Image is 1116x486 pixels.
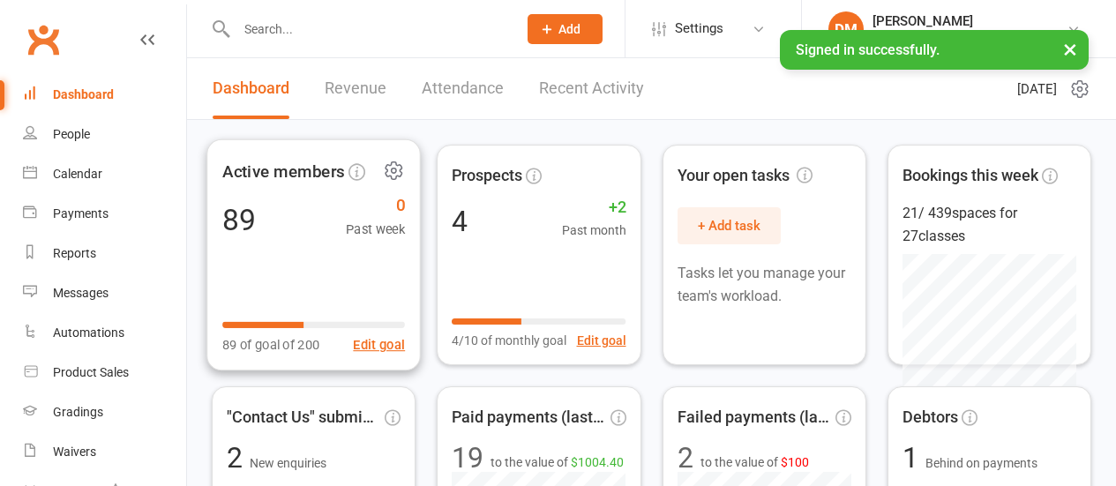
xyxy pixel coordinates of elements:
[23,75,186,115] a: Dashboard
[23,154,186,194] a: Calendar
[213,58,289,119] a: Dashboard
[53,405,103,419] div: Gradings
[250,456,326,470] span: New enquiries
[873,29,1067,45] div: Southern Cross Martial Arts Pty Ltd
[925,456,1037,470] span: Behind on payments
[53,127,90,141] div: People
[781,455,809,469] span: $100
[227,405,381,430] span: "Contact Us" submissions
[678,207,781,244] button: + Add task
[577,331,626,350] button: Edit goal
[571,455,624,469] span: $1004.40
[678,163,813,189] span: Your open tasks
[491,452,624,472] span: to the value of
[231,17,505,41] input: Search...
[53,246,96,260] div: Reports
[23,313,186,353] a: Automations
[828,11,864,47] div: DM
[796,41,940,58] span: Signed in successfully.
[222,158,345,184] span: Active members
[53,365,129,379] div: Product Sales
[23,115,186,154] a: People
[1017,79,1057,100] span: [DATE]
[558,22,580,36] span: Add
[23,393,186,432] a: Gradings
[452,405,606,430] span: Paid payments (last 7d)
[23,432,186,472] a: Waivers
[222,205,256,235] div: 89
[53,167,102,181] div: Calendar
[562,195,626,221] span: +2
[452,207,468,236] div: 4
[227,441,250,475] span: 2
[23,234,186,273] a: Reports
[53,325,124,340] div: Automations
[53,87,114,101] div: Dashboard
[873,13,1067,29] div: [PERSON_NAME]
[23,194,186,234] a: Payments
[452,444,483,472] div: 19
[1054,30,1086,68] button: ×
[422,58,504,119] a: Attendance
[353,334,405,355] button: Edit goal
[23,353,186,393] a: Product Sales
[23,273,186,313] a: Messages
[452,331,566,350] span: 4/10 of monthly goal
[346,219,405,240] span: Past week
[678,444,693,472] div: 2
[678,405,832,430] span: Failed payments (last 30d)
[678,262,851,307] p: Tasks let you manage your team's workload.
[53,445,96,459] div: Waivers
[528,14,603,44] button: Add
[903,405,958,430] span: Debtors
[53,206,109,221] div: Payments
[539,58,644,119] a: Recent Activity
[700,452,809,472] span: to the value of
[222,334,319,355] span: 89 of goal of 200
[21,18,65,62] a: Clubworx
[53,286,109,300] div: Messages
[452,163,522,189] span: Prospects
[346,192,405,219] span: 0
[325,58,386,119] a: Revenue
[562,221,626,240] span: Past month
[675,9,723,49] span: Settings
[903,163,1038,189] span: Bookings this week
[903,202,1076,247] div: 21 / 439 spaces for 27 classes
[903,441,925,475] span: 1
